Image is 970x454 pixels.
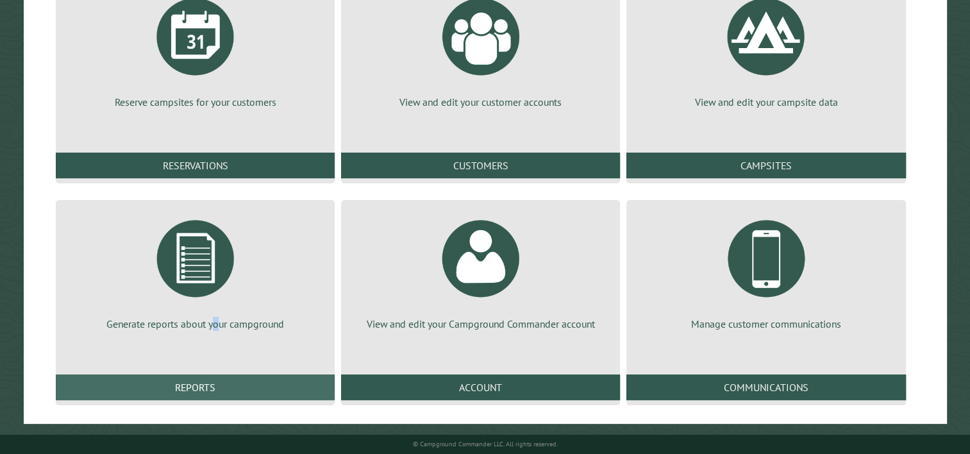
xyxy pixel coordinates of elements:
[642,317,890,331] p: Manage customer communications
[71,317,319,331] p: Generate reports about your campground
[56,374,335,400] a: Reports
[341,153,620,178] a: Customers
[341,374,620,400] a: Account
[56,153,335,178] a: Reservations
[356,210,605,331] a: View and edit your Campground Commander account
[356,317,605,331] p: View and edit your Campground Commander account
[356,95,605,109] p: View and edit your customer accounts
[413,440,558,448] small: © Campground Commander LLC. All rights reserved.
[642,210,890,331] a: Manage customer communications
[642,95,890,109] p: View and edit your campsite data
[626,374,905,400] a: Communications
[626,153,905,178] a: Campsites
[71,95,319,109] p: Reserve campsites for your customers
[71,210,319,331] a: Generate reports about your campground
